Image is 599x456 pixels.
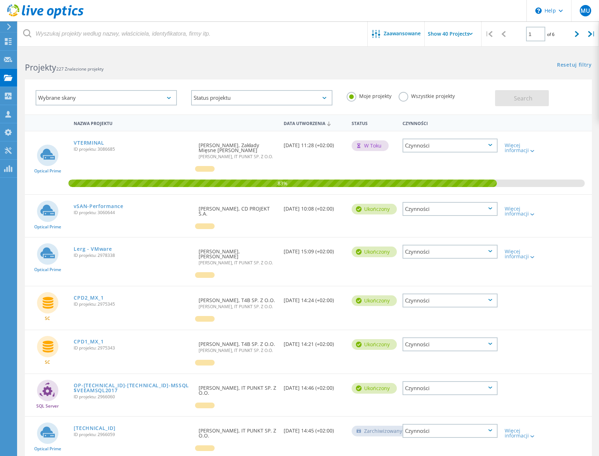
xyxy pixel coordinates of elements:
div: Status [348,116,399,129]
span: Optical Prime [34,225,61,229]
div: Zarchiwizowany [352,426,409,436]
div: [PERSON_NAME], CD PROJEKT S.A. [195,195,280,223]
button: Search [495,90,549,106]
div: Czynności [403,337,498,351]
div: [PERSON_NAME], T4B SP. Z O.O. [195,330,280,360]
a: OP-[TECHNICAL_ID]-[TECHNICAL_ID]-MSSQL$VEEAMSQL2017 [74,383,191,393]
span: [PERSON_NAME], IT PUNKT SP. Z O.O. [199,261,277,265]
div: Więcej informacji [505,428,543,438]
div: W toku [352,140,389,151]
a: Live Optics Dashboard [7,15,84,20]
span: Search [514,94,532,102]
div: Ukończony [352,339,397,350]
span: ID projektu: 2975345 [74,302,191,306]
div: [DATE] 14:46 (+02:00) [280,374,348,398]
span: SQL Server [36,404,59,408]
span: ID projektu: 2978338 [74,253,191,258]
a: CPD1_MX_1 [74,339,104,344]
span: MU [580,8,590,14]
a: [TECHNICAL_ID] [74,426,115,431]
span: Optical Prime [34,447,61,451]
span: 83% [68,180,497,186]
div: Czynności [399,116,501,129]
span: [PERSON_NAME], IT PUNKT SP. Z O.O. [199,305,277,309]
div: | [584,21,599,47]
div: [DATE] 14:21 (+02:00) [280,330,348,354]
div: [DATE] 11:28 (+02:00) [280,131,348,155]
a: CPD2_MX_1 [74,295,104,300]
div: Wybrane skany [36,90,177,105]
span: ID projektu: 2975343 [74,346,191,350]
div: [PERSON_NAME], IT PUNKT SP. Z O.O. [195,417,280,445]
div: [PERSON_NAME], IT PUNKT SP. Z O.O. [195,374,280,403]
div: Więcej informacji [505,249,543,259]
a: Lerg - VMware [74,247,112,252]
div: Czynności [403,381,498,395]
span: 227 Znalezione projekty [56,66,104,72]
div: Ukończony [352,383,397,394]
div: [PERSON_NAME], T4B SP. Z O.O. [195,286,280,316]
span: Zaawansowane [384,31,421,36]
div: Status projektu [191,90,332,105]
b: Projekty [25,62,56,73]
span: SC [45,316,50,321]
a: VTERMINAL [74,140,104,145]
div: Czynności [403,139,498,152]
div: [DATE] 14:45 (+02:00) [280,417,348,440]
span: ID projektu: 3086685 [74,147,191,151]
div: | [482,21,496,47]
input: Wyszukaj projekty według nazwy, właściciela, identyfikatora, firmy itp. [18,21,368,46]
label: Wszystkie projekty [399,92,455,99]
span: ID projektu: 2966060 [74,395,191,399]
a: Resetuj filtry [557,62,592,68]
div: [DATE] 15:09 (+02:00) [280,238,348,261]
div: [DATE] 14:24 (+02:00) [280,286,348,310]
a: vSAN-Performance [74,204,123,209]
svg: \n [535,7,542,14]
span: ID projektu: 3060644 [74,211,191,215]
div: [DATE] 10:08 (+02:00) [280,195,348,218]
span: [PERSON_NAME], IT PUNKT SP. Z O.O. [199,348,277,353]
span: ID projektu: 2966059 [74,432,191,437]
label: Moje projekty [347,92,392,99]
div: Więcej informacji [505,206,543,216]
div: Czynności [403,245,498,259]
div: Ukończony [352,204,397,214]
div: Ukończony [352,295,397,306]
div: Czynności [403,202,498,216]
div: [PERSON_NAME], [PERSON_NAME] [195,238,280,272]
div: Data utworzenia [280,116,348,130]
div: Nazwa projektu [70,116,195,129]
div: Czynności [403,294,498,307]
span: SC [45,360,50,364]
span: Optical Prime [34,268,61,272]
div: [PERSON_NAME], Zakłady Mięsne [PERSON_NAME] [195,131,280,166]
div: Czynności [403,424,498,438]
div: Więcej informacji [505,143,543,153]
span: of 6 [547,31,555,37]
span: Optical Prime [34,169,61,173]
span: [PERSON_NAME], IT PUNKT SP. Z O.O. [199,155,277,159]
div: Ukończony [352,247,397,257]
